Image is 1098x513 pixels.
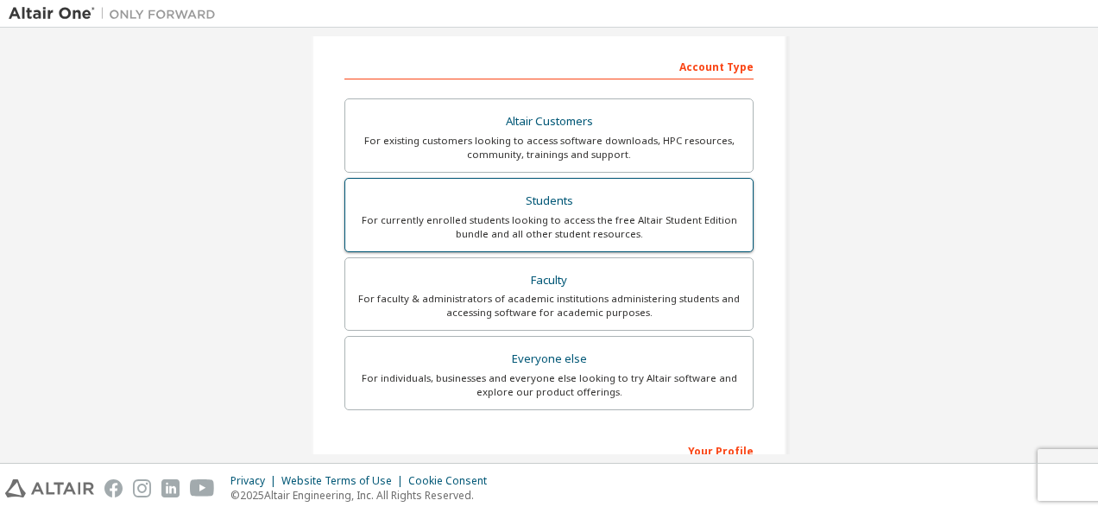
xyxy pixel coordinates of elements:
div: Privacy [230,474,281,488]
div: For currently enrolled students looking to access the free Altair Student Edition bundle and all ... [356,213,742,241]
img: Altair One [9,5,224,22]
img: altair_logo.svg [5,479,94,497]
div: Faculty [356,269,742,293]
div: Account Type [344,52,754,79]
div: For faculty & administrators of academic institutions administering students and accessing softwa... [356,292,742,320]
div: Students [356,189,742,213]
img: youtube.svg [190,479,215,497]
div: Cookie Consent [408,474,497,488]
p: © 2025 Altair Engineering, Inc. All Rights Reserved. [230,488,497,503]
img: linkedin.svg [161,479,180,497]
div: Everyone else [356,347,742,371]
div: Altair Customers [356,110,742,134]
div: Website Terms of Use [281,474,408,488]
div: For existing customers looking to access software downloads, HPC resources, community, trainings ... [356,134,742,161]
div: For individuals, businesses and everyone else looking to try Altair software and explore our prod... [356,371,742,399]
img: instagram.svg [133,479,151,497]
img: facebook.svg [104,479,123,497]
div: Your Profile [344,436,754,464]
